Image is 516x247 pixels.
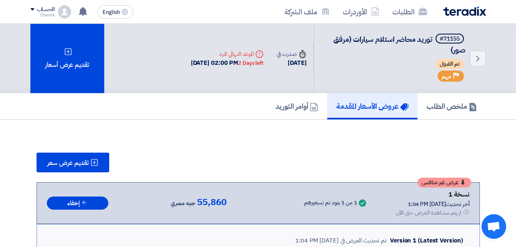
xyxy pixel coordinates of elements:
button: تقديم عرض سعر [37,153,109,172]
span: جنيه مصري [171,199,195,208]
button: إخفاء [47,197,108,210]
div: تقديم عرض أسعار [30,24,104,93]
span: توريد محاضر استلام سيارات (مرفق صور) [333,34,466,55]
div: #71155 [440,36,460,42]
a: الأوردرات [336,2,386,21]
div: تم تحديث العرض في [DATE] 1:04 PM [295,236,387,245]
span: مهم [442,73,451,80]
button: English [97,5,133,18]
span: عرض غير منافس [422,180,459,185]
a: أوامر التوريد [266,93,327,119]
div: الحساب [37,6,55,13]
img: profile_test.png [58,5,71,18]
div: الموعد النهائي للرد [191,50,264,58]
h5: توريد محاضر استلام سيارات (مرفق صور) [324,34,466,55]
span: 55,860 [197,197,226,207]
div: 1 من 1 بنود تم تسعيرهم [304,200,357,206]
span: تقديم عرض سعر [47,160,89,166]
h5: عروض الأسعار المقدمة [336,101,408,111]
img: Teradix logo [443,7,486,16]
div: نسخة 1 [396,189,470,200]
div: أخر تحديث [DATE] 1:04 PM [396,200,470,208]
div: 2 Days left [238,59,264,67]
a: Open chat [482,214,506,239]
a: عروض الأسعار المقدمة [327,93,417,119]
a: ملف الشركة [278,2,336,21]
div: صدرت في [277,50,306,58]
span: تم القبول [436,59,464,69]
h5: ملخص الطلب [427,101,477,111]
span: English [103,9,120,15]
div: لم يتم مشاهدة العرض حتى الآن [396,208,461,217]
div: Osama [30,13,55,17]
h5: أوامر التوريد [275,101,318,111]
a: ملخص الطلب [417,93,486,119]
a: الطلبات [386,2,433,21]
div: [DATE] [277,58,306,68]
div: Version 1 (Latest Version) [390,236,463,245]
div: [DATE] 02:00 PM [191,58,264,68]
